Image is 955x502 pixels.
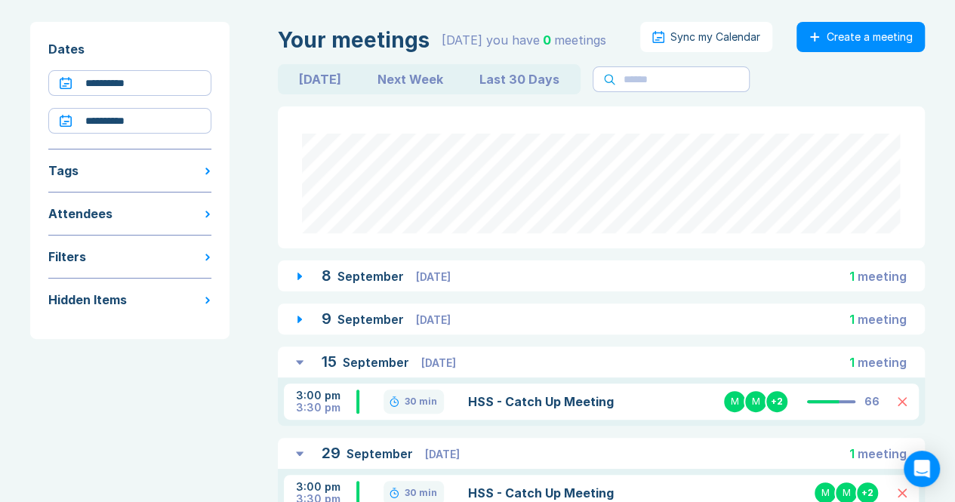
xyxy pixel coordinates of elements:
[864,396,880,408] div: 66
[337,312,407,327] span: September
[904,451,940,487] div: Open Intercom Messenger
[849,269,855,284] span: 1
[405,396,437,408] div: 30 min
[296,481,356,493] div: 3:00 pm
[48,248,86,266] div: Filters
[322,353,337,371] span: 15
[347,446,416,461] span: September
[337,269,407,284] span: September
[858,446,907,461] span: meeting
[405,487,437,499] div: 30 min
[849,312,855,327] span: 1
[48,291,127,309] div: Hidden Items
[48,40,211,58] div: Dates
[670,31,760,43] div: Sync my Calendar
[543,32,551,48] span: 0
[296,390,356,402] div: 3:00 pm
[421,356,456,369] span: [DATE]
[796,22,925,52] button: Create a meeting
[858,312,907,327] span: meeting
[416,313,451,326] span: [DATE]
[898,397,907,406] button: Delete
[898,488,907,497] button: Delete
[468,393,672,411] a: HSS - Catch Up Meeting
[765,390,789,414] div: + 2
[343,355,412,370] span: September
[48,162,79,180] div: Tags
[744,390,768,414] div: M
[296,402,356,414] div: 3:30 pm
[849,446,855,461] span: 1
[278,28,430,52] div: Your meetings
[322,444,340,462] span: 29
[722,390,747,414] div: M
[359,67,461,91] button: Next Week
[827,31,913,43] div: Create a meeting
[858,355,907,370] span: meeting
[858,269,907,284] span: meeting
[281,67,359,91] button: [DATE]
[468,484,672,502] a: HSS - Catch Up Meeting
[640,22,772,52] button: Sync my Calendar
[322,310,331,328] span: 9
[425,448,460,460] span: [DATE]
[461,67,578,91] button: Last 30 Days
[849,355,855,370] span: 1
[48,205,112,223] div: Attendees
[416,270,451,283] span: [DATE]
[322,266,331,285] span: 8
[442,31,606,49] div: [DATE] you have meeting s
